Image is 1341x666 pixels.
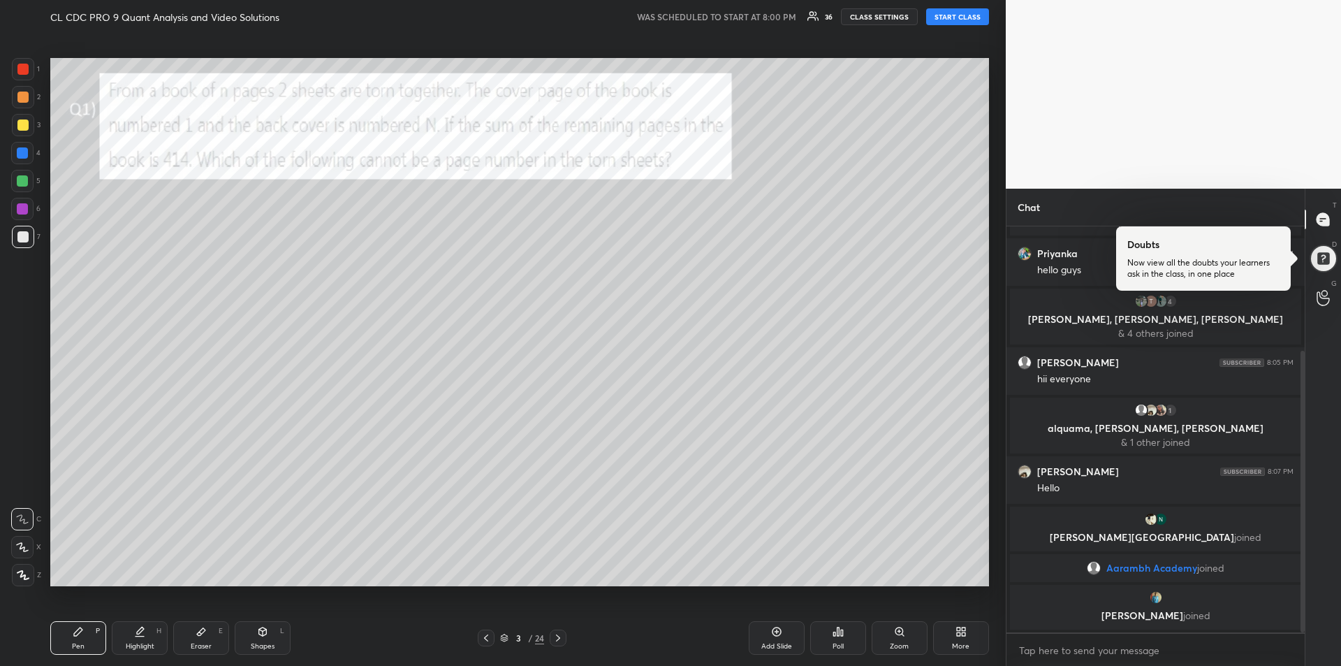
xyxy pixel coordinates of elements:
div: 6 [11,198,41,220]
div: Highlight [126,643,154,650]
button: CLASS SETTINGS [841,8,918,25]
div: 4 [1164,294,1178,308]
h6: Priyanka [1037,247,1078,260]
div: More [952,643,969,650]
img: thumbnail.jpg [1144,512,1158,526]
div: hii everyone [1037,372,1294,386]
div: Shapes [251,643,274,650]
div: H [156,628,161,635]
img: thumbnail.jpg [1154,403,1168,417]
h5: WAS SCHEDULED TO START AT 8:00 PM [637,10,796,23]
div: 1 [12,58,40,80]
img: 4P8fHbbgJtejmAAAAAElFTkSuQmCC [1220,468,1265,476]
img: thumbnail.jpg [1149,591,1163,605]
div: C [11,508,41,530]
p: alquama, [PERSON_NAME], [PERSON_NAME] [1018,423,1293,434]
div: 24 [535,632,544,644]
div: 36 [825,13,833,20]
div: 8:07 PM [1268,468,1294,476]
div: X [11,536,41,558]
p: G [1331,278,1337,289]
h6: [PERSON_NAME] [1037,356,1119,369]
span: Aarambh Academy [1106,563,1197,574]
img: thumbnail.jpg [1018,465,1031,478]
div: Pen [72,643,85,650]
img: thumbnail.jpg [1154,294,1168,308]
div: L [280,628,284,635]
img: default.png [1018,356,1031,369]
div: Hello [1037,482,1294,495]
p: [PERSON_NAME] [1018,610,1293,621]
div: Poll [833,643,844,650]
p: Chat [1006,189,1051,226]
img: thumbnail.jpg [1018,247,1031,260]
div: 8:05 PM [1267,359,1294,367]
img: thumbnail.jpg [1134,294,1148,308]
div: 3 [12,114,41,136]
p: [PERSON_NAME][GEOGRAPHIC_DATA] [1018,532,1293,543]
div: grid [1006,226,1305,632]
div: Z [12,564,41,586]
div: 2 [12,86,41,108]
div: Zoom [890,643,909,650]
img: default.png [1134,403,1148,417]
div: hello guys [1037,263,1294,277]
p: & 4 others joined [1018,328,1293,339]
span: joined [1183,609,1210,622]
p: & 1 other joined [1018,437,1293,448]
p: D [1332,239,1337,249]
img: default.png [1087,561,1101,575]
div: P [96,628,100,635]
div: 7 [12,226,41,248]
div: E [219,628,223,635]
img: thumbnail.jpg [1144,403,1158,417]
div: Eraser [191,643,212,650]
span: joined [1197,563,1224,574]
button: START CLASS [926,8,989,25]
img: 4P8fHbbgJtejmAAAAAElFTkSuQmCC [1219,359,1264,367]
p: T [1333,200,1337,210]
p: [PERSON_NAME], [PERSON_NAME], [PERSON_NAME] [1018,314,1293,325]
div: 4 [11,142,41,164]
span: joined [1234,530,1261,544]
img: thumbnail.jpg [1144,294,1158,308]
div: / [528,634,532,642]
div: 1 [1164,403,1178,417]
div: Add Slide [761,643,792,650]
div: 5 [11,170,41,192]
img: thumbnail.jpg [1154,512,1168,526]
div: 3 [511,634,525,642]
h6: [PERSON_NAME] [1037,465,1119,478]
h4: CL CDC PRO 9 Quant Analysis and Video Solutions [50,10,279,24]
